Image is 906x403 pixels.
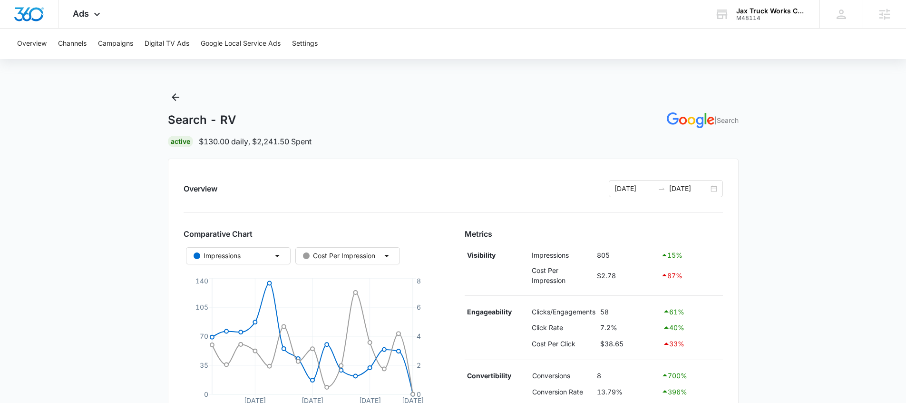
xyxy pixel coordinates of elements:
[661,370,721,381] div: 700 %
[295,247,400,264] button: Cost Per Impression
[661,270,720,281] div: 87 %
[598,320,660,336] td: 7.2%
[204,390,208,398] tspan: 0
[168,136,193,147] div: Active
[658,185,665,192] span: swap-right
[417,390,421,398] tspan: 0
[465,228,723,240] h3: Metrics
[598,336,660,352] td: $38.65
[594,263,659,288] td: $2.78
[736,7,806,15] div: account name
[58,29,87,59] button: Channels
[529,263,594,288] td: Cost Per Impression
[614,183,654,194] input: Start date
[594,247,659,263] td: 805
[186,247,291,264] button: Impressions
[662,338,720,350] div: 33 %
[184,228,442,240] h3: Comparative Chart
[17,29,47,59] button: Overview
[669,183,709,194] input: End date
[199,136,312,147] p: $130.00 daily , $2,241.50 Spent
[417,332,421,340] tspan: 4
[467,372,511,380] strong: Convertibility
[594,368,659,384] td: 8
[195,276,208,284] tspan: 140
[417,276,421,284] tspan: 8
[661,386,721,397] div: 396 %
[598,303,660,320] td: 58
[658,185,665,192] span: to
[303,251,375,261] div: Cost Per Impression
[194,251,241,261] div: Impressions
[467,251,496,259] strong: Visibility
[168,90,183,105] button: Back
[594,383,659,400] td: 13.79%
[662,306,720,317] div: 61 %
[73,9,89,19] span: Ads
[417,303,421,311] tspan: 6
[530,383,594,400] td: Conversion Rate
[98,29,133,59] button: Campaigns
[529,320,598,336] td: Click Rate
[199,332,208,340] tspan: 70
[292,29,318,59] button: Settings
[661,250,720,261] div: 15 %
[530,368,594,384] td: Conversions
[467,308,512,316] strong: Engageability
[184,183,217,194] h2: Overview
[736,15,806,21] div: account id
[201,29,281,59] button: Google Local Service Ads
[195,303,208,311] tspan: 105
[199,361,208,369] tspan: 35
[714,115,739,125] p: | Search
[168,113,236,127] h1: Search - RV
[417,361,421,369] tspan: 2
[667,112,714,128] img: GOOGLE_ADS
[529,303,598,320] td: Clicks/Engagements
[662,322,720,333] div: 40 %
[529,336,598,352] td: Cost Per Click
[529,247,594,263] td: Impressions
[145,29,189,59] button: Digital TV Ads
